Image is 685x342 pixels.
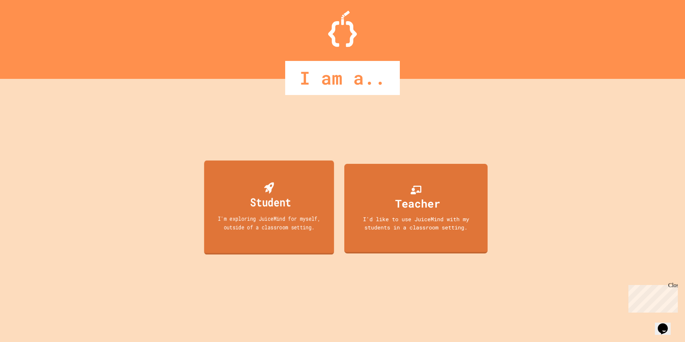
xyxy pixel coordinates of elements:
div: I am a.. [285,61,400,95]
iframe: chat widget [655,313,678,335]
div: Student [250,194,291,210]
div: I'd like to use JuiceMind with my students in a classroom setting. [351,215,480,231]
div: Teacher [395,195,440,212]
img: Logo.svg [328,11,357,47]
iframe: chat widget [626,282,678,313]
div: I'm exploring JuiceMind for myself, outside of a classroom setting. [211,214,327,231]
div: Chat with us now!Close [3,3,49,46]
